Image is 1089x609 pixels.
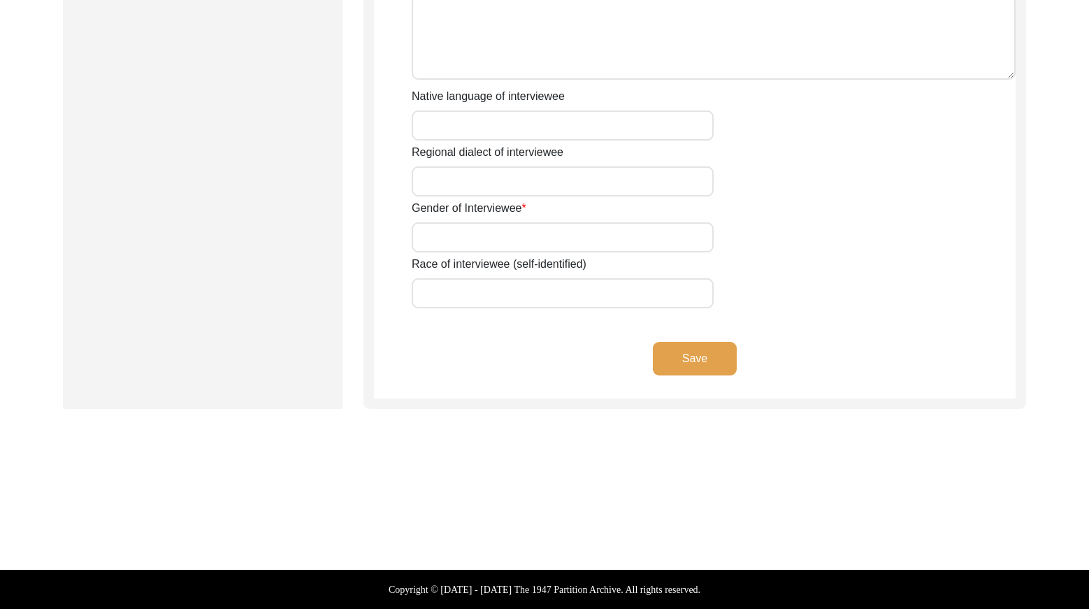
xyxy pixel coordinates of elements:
label: Regional dialect of interviewee [412,144,563,161]
label: Native language of interviewee [412,88,565,105]
label: Gender of Interviewee [412,200,526,217]
label: Copyright © [DATE] - [DATE] The 1947 Partition Archive. All rights reserved. [389,582,700,597]
label: Race of interviewee (self-identified) [412,256,586,273]
button: Save [653,342,737,375]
